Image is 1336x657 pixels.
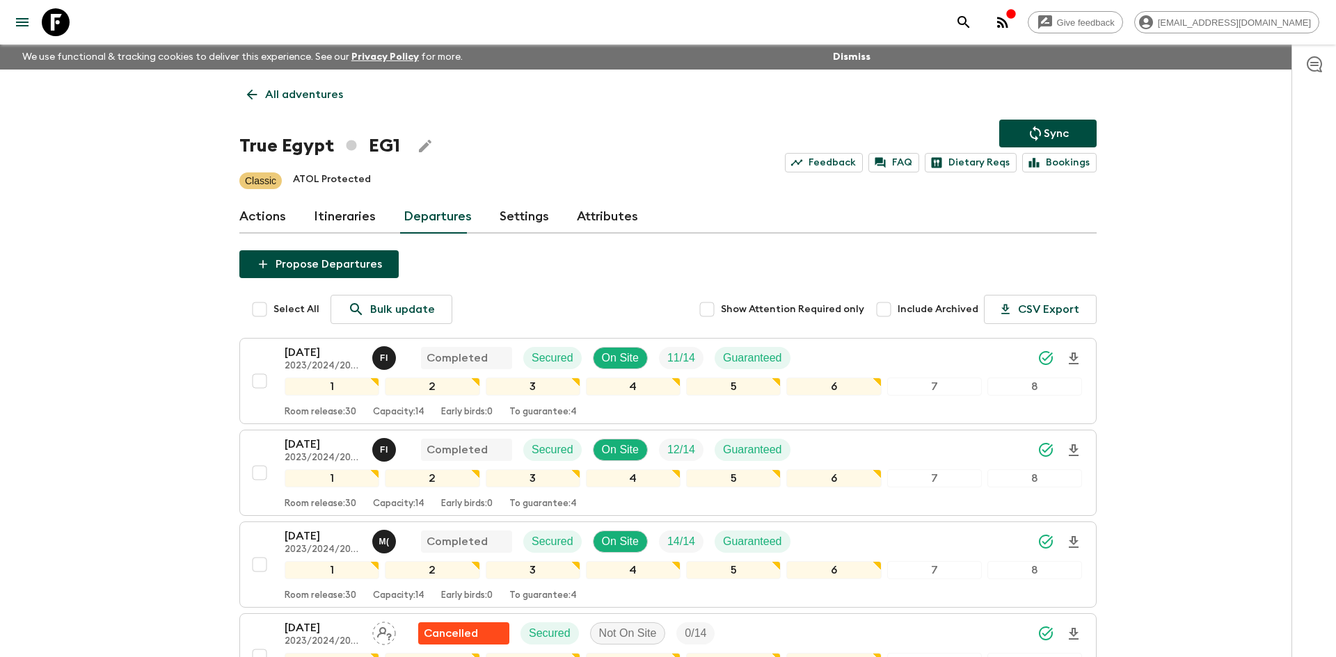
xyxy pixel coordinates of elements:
p: Completed [427,441,488,458]
p: Completed [427,350,488,366]
div: Trip Fill [659,530,703,553]
div: 8 [987,469,1082,487]
svg: Download Onboarding [1065,626,1082,642]
div: 4 [586,378,681,396]
button: menu [8,8,36,36]
div: Secured [523,530,582,553]
div: Flash Pack cancellation [418,622,509,644]
div: 8 [987,561,1082,579]
p: Secured [532,533,573,550]
p: Bulk update [370,301,435,318]
p: Capacity: 14 [373,498,424,510]
p: Room release: 30 [285,498,356,510]
div: 1 [285,378,379,396]
div: [EMAIL_ADDRESS][DOMAIN_NAME] [1134,11,1319,33]
h1: True Egypt EG1 [239,132,400,160]
p: [DATE] [285,344,361,361]
p: Guaranteed [723,350,782,366]
p: 0 / 14 [685,625,706,642]
svg: Download Onboarding [1065,350,1082,367]
p: On Site [602,533,639,550]
p: All adventures [265,86,343,103]
span: Include Archived [898,302,978,316]
div: 2 [385,378,479,396]
p: Guaranteed [723,533,782,550]
button: Propose Departures [239,250,399,278]
p: Capacity: 14 [373,590,424,601]
p: [DATE] [285,619,361,636]
div: 2 [385,561,479,579]
p: Classic [245,174,276,188]
div: 6 [786,378,881,396]
a: Dietary Reqs [925,153,1017,172]
button: Edit Adventure Title [411,132,439,160]
div: 7 [887,469,982,487]
div: Not On Site [590,622,666,644]
button: Dismiss [829,47,874,67]
p: Early birds: 0 [441,407,493,418]
p: 11 / 14 [667,350,695,366]
a: Feedback [785,153,863,172]
div: Trip Fill [659,347,703,369]
a: Give feedback [1028,11,1123,33]
span: Select All [273,302,319,316]
a: FAQ [868,153,919,172]
span: Give feedback [1049,17,1122,28]
button: [DATE]2023/2024/2025Migo (Maged) Nabil CompletedSecuredOn SiteTrip FillGuaranteed12345678Room rel... [239,521,1097,608]
p: Secured [532,441,573,458]
a: Departures [404,200,472,234]
div: 5 [686,561,781,579]
p: To guarantee: 4 [509,590,577,601]
span: Assign pack leader [372,626,396,637]
div: 3 [486,469,580,487]
div: Trip Fill [659,439,703,461]
button: CSV Export [984,295,1097,324]
div: 3 [486,378,580,396]
p: To guarantee: 4 [509,498,577,510]
div: 4 [586,469,681,487]
p: Not On Site [599,625,657,642]
button: [DATE]2023/2024/2025Faten IbrahimCompletedSecuredOn SiteTrip FillGuaranteed12345678Room release:3... [239,430,1097,516]
svg: Synced Successfully [1037,350,1054,366]
p: We use functional & tracking cookies to deliver this experience. See our for more. [17,44,468,70]
p: Cancelled [424,625,478,642]
span: Show Attention Required only [721,302,864,316]
div: Secured [523,439,582,461]
div: On Site [593,439,648,461]
p: ATOL Protected [293,172,371,189]
p: 2023/2024/2025 [285,361,361,372]
p: On Site [602,350,639,366]
button: [DATE]2023/2024/2025Faten IbrahimCompletedSecuredOn SiteTrip FillGuaranteed12345678Room release:3... [239,338,1097,424]
button: Sync adventure departures to the booking engine [999,120,1097,147]
p: 2023/2024/2025 [285,636,361,647]
p: Early birds: 0 [441,498,493,510]
p: Completed [427,533,488,550]
p: Secured [532,350,573,366]
div: 5 [686,469,781,487]
a: Bookings [1022,153,1097,172]
div: 6 [786,561,881,579]
div: 5 [686,378,781,396]
p: 14 / 14 [667,533,695,550]
p: Room release: 30 [285,407,356,418]
p: Guaranteed [723,441,782,458]
div: 1 [285,469,379,487]
p: 2023/2024/2025 [285,544,361,555]
div: Secured [520,622,579,644]
div: 2 [385,469,479,487]
svg: Download Onboarding [1065,534,1082,551]
p: Secured [529,625,571,642]
div: 7 [887,378,982,396]
p: Sync [1044,125,1069,142]
div: 4 [586,561,681,579]
svg: Synced Successfully [1037,533,1054,550]
svg: Synced Successfully [1037,441,1054,458]
span: Faten Ibrahim [372,350,399,362]
div: 8 [987,378,1082,396]
span: Migo (Maged) Nabil [372,534,399,545]
p: Early birds: 0 [441,590,493,601]
p: On Site [602,441,639,458]
a: Attributes [577,200,638,234]
p: To guarantee: 4 [509,407,577,418]
p: 12 / 14 [667,441,695,458]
